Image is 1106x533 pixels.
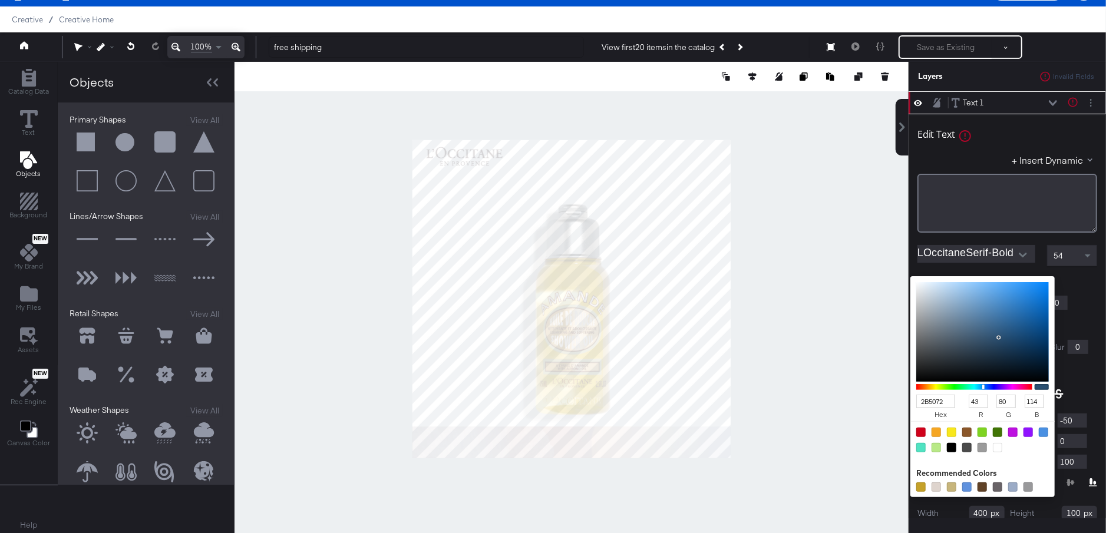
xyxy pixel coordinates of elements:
div: #50E3C2 [916,443,926,452]
button: View All [187,211,223,223]
span: Primary Shapes [70,114,126,125]
div: #9B9B9B [978,443,987,452]
button: Add Rectangle [3,190,55,224]
button: Next Product [731,37,748,58]
button: Add Rectangle [1,66,56,100]
button: Open [1014,246,1032,264]
div: #9013FE [1024,428,1033,437]
label: b [1025,408,1049,422]
div: #4A90E2 [1039,428,1048,437]
button: Add Files [9,283,48,316]
button: View All [187,114,223,127]
svg: Copy image [800,72,808,81]
div: Text 1 [963,97,984,108]
button: Previous Product [715,37,731,58]
div: Objects [70,74,114,91]
label: Fill Color: [917,276,970,287]
button: Text 1 [951,97,985,109]
button: View All [187,405,223,417]
div: #4A4A4A [962,443,972,452]
div: #F5A623 [932,428,941,437]
label: hex [916,408,965,422]
button: Assets [11,324,47,358]
span: Lines/Arrow Shapes [70,211,143,221]
label: Blur [1050,342,1065,353]
label: Height [1011,508,1035,519]
span: 54 [1054,250,1063,261]
button: View All [187,308,223,320]
div: #F8E71C [947,428,956,437]
div: #B8E986 [932,443,941,452]
a: Creative Home [59,15,114,24]
div: #BD10E0 [1008,428,1018,437]
div: #000000 [947,443,956,452]
span: New [32,370,48,378]
div: Invalid Fields [1052,72,1097,81]
div: #FFFFFF [993,443,1002,452]
div: #8B572A [962,428,972,437]
span: Catalog Data [8,87,49,96]
button: Copy image [800,71,811,82]
div: Layers [918,71,1038,82]
div: #D0021B [916,428,926,437]
button: Paste image [826,71,838,82]
button: + Insert Dynamic [1012,154,1097,166]
span: New [32,235,48,243]
a: Help [21,519,38,531]
div: View first 20 items in the catalog [602,42,715,53]
span: Objects [16,169,41,178]
svg: Paste image [826,72,834,81]
span: Assets [18,345,39,355]
span: Rec Engine [11,397,47,406]
button: NewRec Engine [4,366,54,410]
span: Background [10,210,48,220]
span: Creative [12,15,43,24]
span: Canvas Color [7,438,50,448]
span: Text [22,128,35,137]
span: / [43,15,59,24]
span: 100% [191,41,212,52]
span: Retail Shapes [70,308,118,319]
label: g [996,408,1021,422]
button: Text [13,107,45,141]
label: r [969,408,993,422]
span: My Files [16,303,41,312]
button: NewMy Brand [7,231,50,275]
label: Width [917,508,939,519]
div: #417505 [993,428,1002,437]
div: Recommended Colors [916,468,1051,479]
button: Add Text [9,148,48,182]
span: Weather Shapes [70,405,129,415]
div: #7ED321 [978,428,987,437]
span: My Brand [14,261,43,271]
button: Layer Options [1085,97,1097,109]
div: Edit Text [917,128,955,140]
